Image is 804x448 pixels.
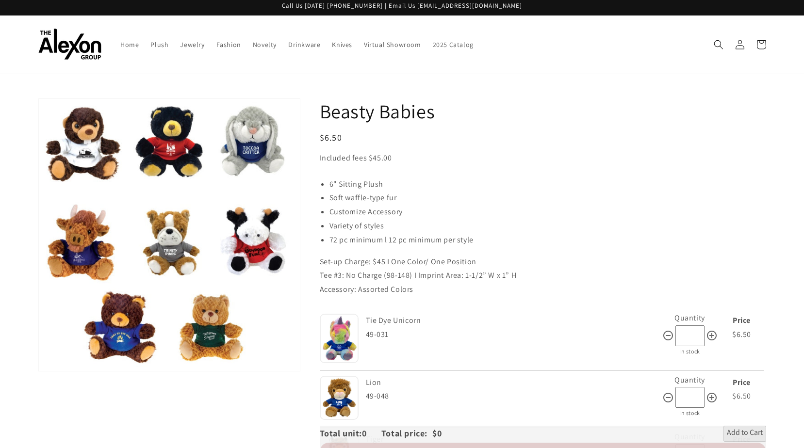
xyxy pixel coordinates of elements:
[150,40,168,49] span: Plush
[320,376,359,420] img: Lion
[216,40,241,49] span: Fashion
[253,40,277,49] span: Novelty
[320,426,432,441] div: Total unit: Total price:
[180,40,204,49] span: Jewelry
[329,219,766,233] li: Variety of styles
[320,98,766,124] h1: Beasty Babies
[433,40,474,49] span: 2025 Catalog
[364,40,421,49] span: Virtual Showroom
[366,314,660,328] div: Tie Dye Unicorn
[320,269,766,283] p: Tee #3: No Charge (98-148) I Imprint Area: 1-1/2” W x 1” H
[662,408,718,418] div: In stock
[674,375,705,385] label: Quantity
[329,177,766,192] li: 6" Sitting Plush
[358,34,427,55] a: Virtual Showroom
[120,40,139,49] span: Home
[320,284,414,294] span: Accessory: Assorted Colors
[720,376,764,390] div: Price
[38,29,101,60] img: The Alexon Group
[247,34,282,55] a: Novelty
[732,329,751,339] span: $6.50
[326,34,358,55] a: Knives
[332,40,352,49] span: Knives
[723,426,766,441] button: Add to Cart
[366,328,662,342] div: 49-031
[708,34,729,55] summary: Search
[727,428,763,439] span: Add to Cart
[329,205,766,219] li: Customize Accessory
[174,34,210,55] a: Jewelry
[366,376,660,390] div: Lion
[115,34,145,55] a: Home
[432,428,442,439] span: $0
[366,389,662,403] div: 49-048
[211,34,247,55] a: Fashion
[320,314,359,363] img: Tie Dye Unicorn
[288,40,320,49] span: Drinkware
[282,34,326,55] a: Drinkware
[320,132,343,143] span: $6.50
[720,314,764,328] div: Price
[320,153,392,163] span: Included fees $45.00
[674,313,705,323] label: Quantity
[329,233,766,247] li: 72 pc minimum l 12 pc minimum per style
[427,34,479,55] a: 2025 Catalog
[732,391,751,401] span: $6.50
[329,191,766,205] li: Soft waffle-type fur
[145,34,174,55] a: Plush
[320,255,766,269] p: Set-up Charge: $45 I One Color/ One Position
[362,428,381,439] span: 0
[662,346,718,357] div: In stock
